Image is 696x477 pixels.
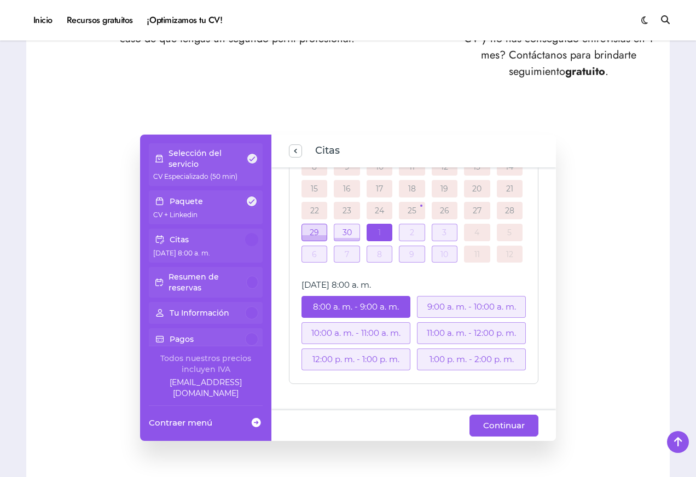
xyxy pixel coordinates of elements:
[396,178,428,200] td: 18 de septiembre de 2025
[153,249,210,257] span: [DATE] 8:00 a. m.
[417,322,526,344] div: 11:00 a. m. - 12:00 p. m.
[409,163,415,171] a: 11 de septiembre de 2025
[396,243,428,265] td: 9 de octubre de 2025
[149,353,263,375] div: Todos nuestros precios incluyen IVA
[417,296,526,318] div: 9:00 a. m. - 10:00 a. m.
[149,417,212,428] span: Contraer menú
[345,163,350,171] a: 9 de septiembre de 2025
[289,144,302,158] button: previous step
[474,229,479,236] a: 4 de octubre de 2025
[375,207,384,214] a: 24 de septiembre de 2025
[363,222,396,243] td: 1 de octubre de 2025
[298,222,330,243] td: 29 de septiembre de 2025
[461,243,493,265] td: 11 de octubre de 2025
[298,243,330,265] td: 6 de octubre de 2025
[459,14,659,80] p: : ¿Tuviste tu videollamada de CV y no has conseguido entrevistas en 1 mes? Contáctanos para brind...
[408,185,416,193] a: 18 de septiembre de 2025
[461,222,493,243] td: 4 de octubre de 2025
[483,419,525,432] span: Continuar
[298,278,529,292] div: [DATE] 8:00 a. m.
[312,163,317,171] a: 8 de septiembre de 2025
[441,163,448,171] a: 12 de septiembre de 2025
[428,200,461,222] td: 26 de septiembre de 2025
[428,222,461,243] td: 3 de octubre de 2025
[169,271,246,293] p: Resumen de reservas
[565,63,605,79] strong: gratuito
[494,222,526,243] td: 5 de octubre de 2025
[330,178,363,200] td: 16 de septiembre de 2025
[461,178,493,200] td: 20 de septiembre de 2025
[343,207,351,214] a: 23 de septiembre de 2025
[469,415,538,437] button: Continuar
[505,207,514,214] a: 28 de septiembre de 2025
[473,207,482,214] a: 27 de septiembre de 2025
[506,185,513,193] a: 21 de septiembre de 2025
[330,243,363,265] td: 7 de octubre de 2025
[140,5,229,35] a: ¡Optimizamos tu CV!
[417,348,526,370] div: 1:00 p. m. - 2:00 p. m.
[473,163,480,171] a: 13 de septiembre de 2025
[301,348,410,370] div: 12:00 p. m. - 1:00 p. m.
[494,178,526,200] td: 21 de septiembre de 2025
[363,243,396,265] td: 8 de octubre de 2025
[330,222,363,243] td: 30 de septiembre de 2025
[507,229,512,236] a: 5 de octubre de 2025
[376,163,384,171] a: 10 de septiembre de 2025
[494,200,526,222] td: 28 de septiembre de 2025
[494,243,526,265] td: 12 de octubre de 2025
[153,211,198,219] span: CV + Linkedin
[170,307,229,318] p: Tu Información
[298,178,330,200] td: 15 de septiembre de 2025
[315,143,340,159] span: Citas
[169,148,246,170] p: Selección del servicio
[474,251,480,258] a: 11 de octubre de 2025
[363,178,396,200] td: 17 de septiembre de 2025
[396,200,428,222] td: 25 de septiembre de 2025
[376,185,383,193] a: 17 de septiembre de 2025
[60,5,140,35] a: Recursos gratuitos
[440,185,448,193] a: 19 de septiembre de 2025
[310,207,319,214] a: 22 de septiembre de 2025
[149,377,263,399] a: Company email: ayuda@elhadadelasvacantes.com
[153,172,237,181] span: CV Especializado (50 min)
[506,251,513,258] a: 12 de octubre de 2025
[408,207,416,214] a: 25 de septiembre de 2025
[428,178,461,200] td: 19 de septiembre de 2025
[170,234,189,245] p: Citas
[461,200,493,222] td: 27 de septiembre de 2025
[396,222,428,243] td: 2 de octubre de 2025
[170,334,194,345] p: Pagos
[311,185,318,193] a: 15 de septiembre de 2025
[472,185,482,193] a: 20 de septiembre de 2025
[440,207,449,214] a: 26 de septiembre de 2025
[170,196,203,207] p: Paquete
[298,200,330,222] td: 22 de septiembre de 2025
[301,322,410,344] div: 10:00 a. m. - 11:00 a. m.
[26,5,60,35] a: Inicio
[428,243,461,265] td: 10 de octubre de 2025
[343,185,351,193] a: 16 de septiembre de 2025
[301,296,410,318] div: 8:00 a. m. - 9:00 a. m.
[363,200,396,222] td: 24 de septiembre de 2025
[506,163,513,171] a: 14 de septiembre de 2025
[330,200,363,222] td: 23 de septiembre de 2025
